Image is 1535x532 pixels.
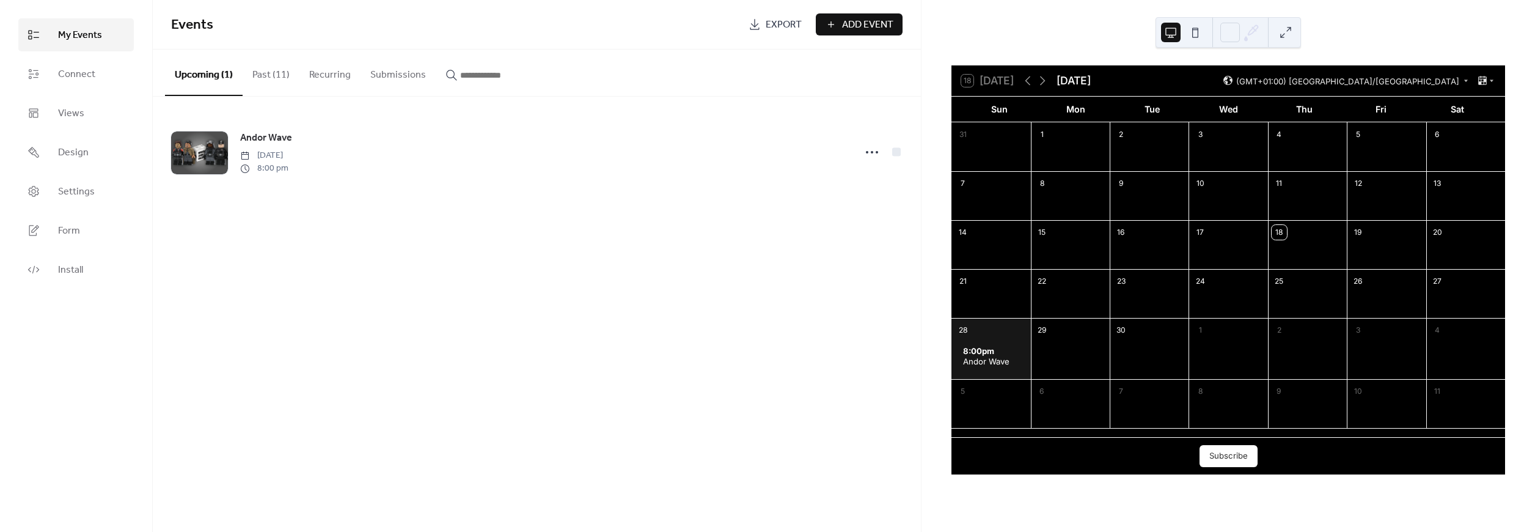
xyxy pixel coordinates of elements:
[240,162,288,175] span: 8:00 pm
[1114,384,1129,399] div: 7
[961,97,1038,122] div: Sun
[1419,97,1495,122] div: Sat
[58,67,95,82] span: Connect
[956,176,970,191] div: 7
[1114,323,1129,338] div: 30
[951,346,1030,367] div: Andor Wave
[1272,323,1286,338] div: 2
[963,346,996,357] span: 8:00pm
[58,28,102,43] span: My Events
[1035,225,1049,240] div: 15
[1035,176,1049,191] div: 8
[1236,77,1459,85] span: (GMT+01:00) [GEOGRAPHIC_DATA]/[GEOGRAPHIC_DATA]
[58,263,83,278] span: Install
[1057,73,1091,89] div: [DATE]
[1267,97,1343,122] div: Thu
[956,274,970,289] div: 21
[240,130,292,146] a: Andor Wave
[1114,97,1190,122] div: Tue
[18,214,134,247] a: Form
[816,13,903,35] button: Add Event
[1193,225,1207,240] div: 17
[58,146,89,160] span: Design
[1035,384,1049,399] div: 6
[240,131,292,146] span: Andor Wave
[1351,323,1366,338] div: 3
[1430,176,1445,191] div: 13
[18,175,134,208] a: Settings
[963,357,1009,367] div: Andor Wave
[1272,274,1286,289] div: 25
[739,13,811,35] a: Export
[1430,274,1445,289] div: 27
[58,185,95,199] span: Settings
[1190,97,1267,122] div: Wed
[1430,323,1445,338] div: 4
[1035,274,1049,289] div: 22
[1351,127,1366,142] div: 5
[165,50,243,96] button: Upcoming (1)
[18,97,134,130] a: Views
[1272,127,1286,142] div: 4
[18,136,134,169] a: Design
[18,253,134,286] a: Install
[58,106,84,121] span: Views
[1430,384,1445,399] div: 11
[1035,323,1049,338] div: 29
[361,50,436,95] button: Submissions
[956,225,970,240] div: 14
[1351,274,1366,289] div: 26
[1114,225,1129,240] div: 16
[1272,384,1286,399] div: 9
[956,127,970,142] div: 31
[1351,225,1366,240] div: 19
[171,12,213,39] span: Events
[1193,384,1207,399] div: 8
[1193,127,1207,142] div: 3
[1035,127,1049,142] div: 1
[1114,176,1129,191] div: 9
[1351,176,1366,191] div: 12
[1343,97,1419,122] div: Fri
[1193,176,1207,191] div: 10
[956,384,970,399] div: 5
[240,149,288,162] span: [DATE]
[58,224,80,238] span: Form
[1114,127,1129,142] div: 2
[1193,323,1207,338] div: 1
[1200,445,1258,467] button: Subscribe
[1114,274,1129,289] div: 23
[299,50,361,95] button: Recurring
[1272,176,1286,191] div: 11
[1272,225,1286,240] div: 18
[243,50,299,95] button: Past (11)
[1038,97,1114,122] div: Mon
[956,323,970,338] div: 28
[1430,127,1445,142] div: 6
[18,18,134,51] a: My Events
[766,18,802,32] span: Export
[842,18,893,32] span: Add Event
[18,57,134,91] a: Connect
[1430,225,1445,240] div: 20
[1351,384,1366,399] div: 10
[1193,274,1207,289] div: 24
